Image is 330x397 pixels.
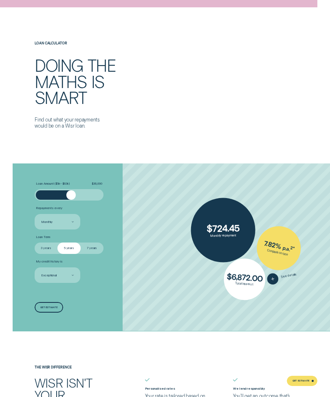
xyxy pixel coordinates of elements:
label: 5 years [57,243,80,254]
span: My credit history is [36,260,63,263]
label: We lend responsibly [233,387,265,390]
h4: Loan Calculator [35,42,185,46]
h4: The Wisr Difference [35,366,119,370]
label: Personalised rates [145,387,176,390]
label: 7 years [81,243,103,254]
span: $ 36,000 [92,182,102,185]
div: Exceptional [41,273,57,277]
span: Loan Term [36,235,50,239]
a: Get Estimate [287,376,317,386]
p: Find out what your repayments would be on a Wisr loan. [35,117,109,129]
span: Repayments every [36,206,62,210]
div: Monthly [41,220,52,224]
span: Loan Amount ( $5k - $63k ) [36,182,70,185]
span: See details [281,272,297,279]
a: Get estimate [35,302,63,312]
button: See details [266,269,298,285]
label: 3 years [35,243,57,254]
h2: Doing the maths is smart [35,57,155,105]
